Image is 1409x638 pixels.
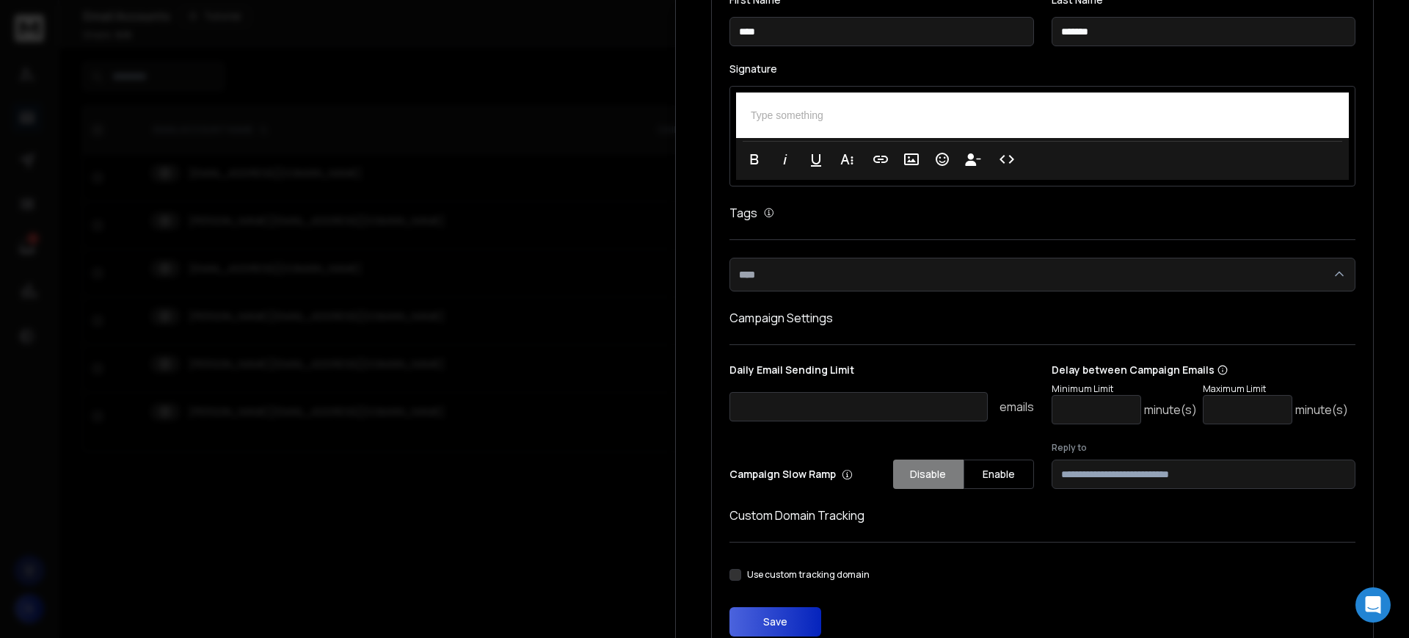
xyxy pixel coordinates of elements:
button: Insert Link (Ctrl+K) [867,145,895,174]
button: Insert Unsubscribe Link [959,145,987,174]
button: Enable [964,460,1034,489]
button: More Text [833,145,861,174]
h1: Campaign Settings [729,309,1355,327]
p: Minimum Limit [1052,383,1197,395]
p: minute(s) [1144,401,1197,418]
p: Delay between Campaign Emails [1052,363,1348,377]
h1: Tags [729,204,757,222]
p: Maximum Limit [1203,383,1348,395]
label: Reply to [1052,442,1356,454]
p: minute(s) [1295,401,1348,418]
p: Daily Email Sending Limit [729,363,1034,383]
p: Campaign Slow Ramp [729,467,853,482]
p: emails [1000,398,1034,416]
label: Signature [729,64,1355,74]
button: Disable [893,460,964,489]
h1: Custom Domain Tracking [729,507,1355,524]
button: Italic (Ctrl+I) [771,145,799,174]
div: Open Intercom Messenger [1355,587,1391,623]
button: Code View [993,145,1021,174]
label: Use custom tracking domain [747,569,870,581]
button: Insert Image (Ctrl+P) [898,145,925,174]
button: Bold (Ctrl+B) [740,145,768,174]
button: Save [729,607,821,637]
button: Emoticons [928,145,956,174]
button: Underline (Ctrl+U) [802,145,830,174]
